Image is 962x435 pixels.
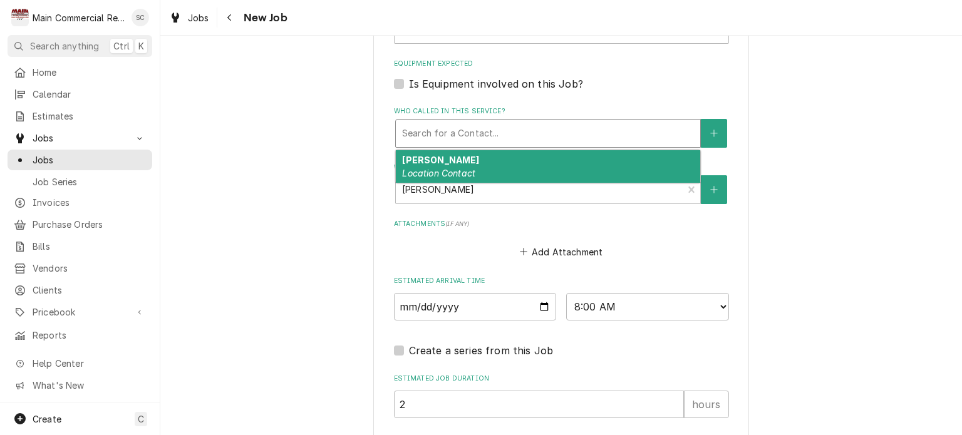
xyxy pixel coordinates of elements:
[8,35,152,57] button: Search anythingCtrlK
[11,9,29,26] div: M
[8,236,152,257] a: Bills
[566,293,729,320] select: Time Select
[164,8,214,28] a: Jobs
[8,192,152,213] a: Invoices
[33,262,146,275] span: Vendors
[445,220,469,227] span: ( if any )
[394,219,729,229] label: Attachments
[33,175,146,188] span: Job Series
[188,11,209,24] span: Jobs
[684,391,729,418] div: hours
[8,171,152,192] a: Job Series
[394,219,729,260] div: Attachments
[33,284,146,297] span: Clients
[33,196,146,209] span: Invoices
[394,293,557,320] input: Date
[33,110,146,123] span: Estimates
[710,129,718,138] svg: Create New Contact
[33,414,61,424] span: Create
[394,59,729,69] label: Equipment Expected
[394,59,729,91] div: Equipment Expected
[33,329,146,342] span: Reports
[33,153,146,166] span: Jobs
[8,106,152,126] a: Estimates
[8,280,152,300] a: Clients
[701,175,727,204] button: Create New Contact
[409,76,583,91] label: Is Equipment involved on this Job?
[394,106,729,116] label: Who called in this service?
[240,9,287,26] span: New Job
[402,155,479,165] strong: [PERSON_NAME]
[394,163,729,173] label: Who should the tech(s) ask for?
[8,62,152,83] a: Home
[710,185,718,194] svg: Create New Contact
[394,374,729,418] div: Estimated Job Duration
[11,9,29,26] div: Main Commercial Refrigeration Service's Avatar
[8,353,152,374] a: Go to Help Center
[8,128,152,148] a: Go to Jobs
[394,163,729,203] div: Who should the tech(s) ask for?
[394,106,729,147] div: Who called in this service?
[33,240,146,253] span: Bills
[394,276,729,320] div: Estimated Arrival Time
[394,374,729,384] label: Estimated Job Duration
[132,9,149,26] div: SC
[8,375,152,396] a: Go to What's New
[409,343,554,358] label: Create a series from this Job
[33,305,127,319] span: Pricebook
[8,325,152,345] a: Reports
[113,39,130,53] span: Ctrl
[138,39,144,53] span: K
[33,379,145,392] span: What's New
[8,214,152,235] a: Purchase Orders
[33,131,127,145] span: Jobs
[8,150,152,170] a: Jobs
[33,357,145,370] span: Help Center
[402,168,475,178] em: Location Contact
[8,302,152,322] a: Go to Pricebook
[33,88,146,101] span: Calendar
[220,8,240,28] button: Navigate back
[701,119,727,148] button: Create New Contact
[8,84,152,105] a: Calendar
[33,66,146,79] span: Home
[138,412,144,426] span: C
[33,11,125,24] div: Main Commercial Refrigeration Service
[8,258,152,279] a: Vendors
[132,9,149,26] div: Sharon Campbell's Avatar
[33,218,146,231] span: Purchase Orders
[30,39,99,53] span: Search anything
[394,276,729,286] label: Estimated Arrival Time
[517,243,605,260] button: Add Attachment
